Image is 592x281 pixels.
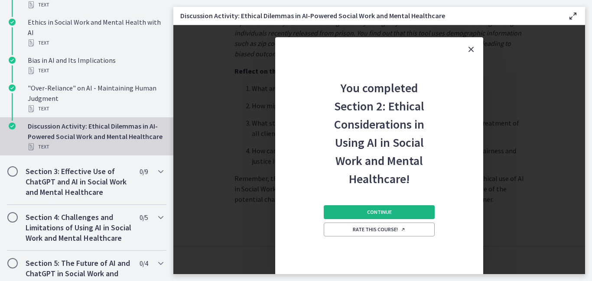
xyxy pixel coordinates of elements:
h2: You completed Section 2: Ethical Considerations in Using AI in Social Work and Mental Healthcare! [322,61,436,188]
span: Rate this course! [353,226,406,233]
span: 0 / 9 [140,166,148,177]
span: 0 / 4 [140,258,148,268]
div: Text [28,103,163,114]
i: Opens in a new window [400,227,406,232]
button: Close [459,37,483,61]
i: Completed [9,123,16,129]
div: Discussion Activity: Ethical Dilemmas in AI-Powered Social Work and Mental Healthcare [28,121,163,152]
a: Rate this course! Opens in a new window [324,223,435,236]
div: Bias in AI and Its Implications [28,55,163,76]
h2: Section 4: Challenges and Limitations of Using AI in Social Work and Mental Healthcare [26,212,131,243]
button: Continue [324,205,435,219]
div: Text [28,65,163,76]
span: Continue [367,209,392,216]
div: Text [28,142,163,152]
div: "Over-Reliance" on AI - Maintaining Human Judgment [28,83,163,114]
i: Completed [9,19,16,26]
h3: Discussion Activity: Ethical Dilemmas in AI-Powered Social Work and Mental Healthcare [180,10,554,21]
h2: Section 3: Effective Use of ChatGPT and AI in Social Work and Mental Healthcare [26,166,131,197]
i: Completed [9,84,16,91]
div: Text [28,38,163,48]
span: 0 / 5 [140,212,148,223]
div: Ethics in Social Work and Mental Health with AI [28,17,163,48]
i: Completed [9,57,16,64]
